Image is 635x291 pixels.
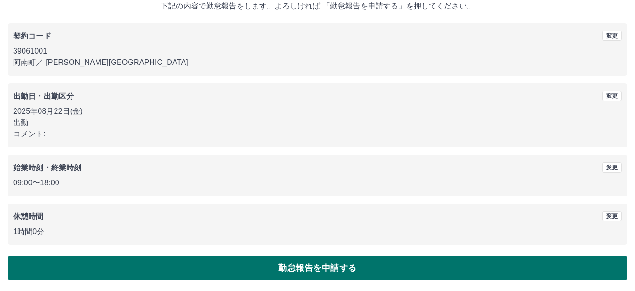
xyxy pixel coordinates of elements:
[13,177,622,189] p: 09:00 〜 18:00
[13,117,622,128] p: 出勤
[13,46,622,57] p: 39061001
[13,212,44,220] b: 休憩時間
[602,31,622,41] button: 変更
[13,32,51,40] b: 契約コード
[602,211,622,221] button: 変更
[13,164,81,172] b: 始業時刻・終業時刻
[13,106,622,117] p: 2025年08月22日(金)
[13,57,622,68] p: 阿南町 ／ [PERSON_NAME][GEOGRAPHIC_DATA]
[13,128,622,140] p: コメント:
[13,92,74,100] b: 出勤日・出勤区分
[602,162,622,173] button: 変更
[602,91,622,101] button: 変更
[8,256,627,280] button: 勤怠報告を申請する
[8,0,627,12] p: 下記の内容で勤怠報告をします。よろしければ 「勤怠報告を申請する」を押してください。
[13,226,622,237] p: 1時間0分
